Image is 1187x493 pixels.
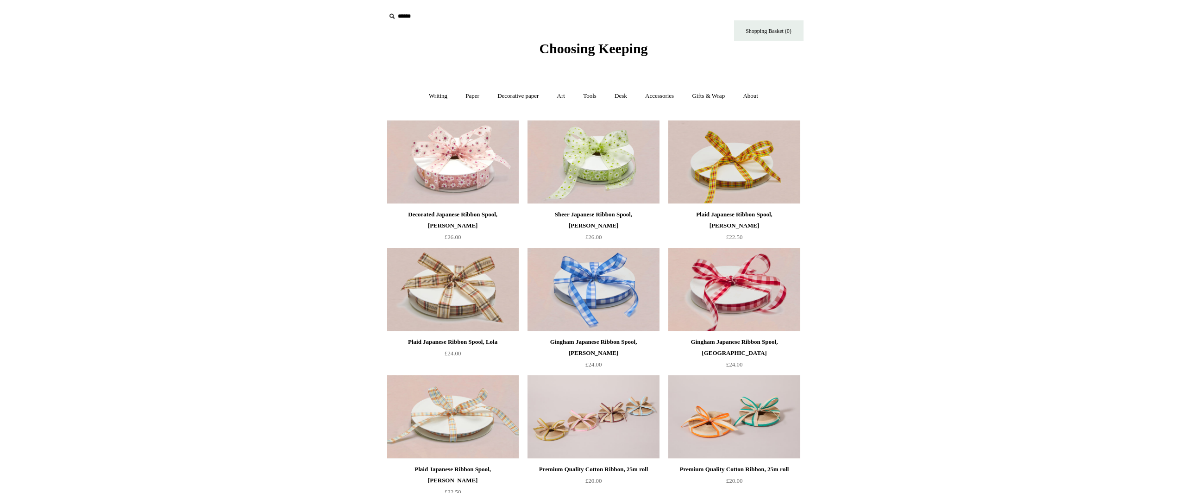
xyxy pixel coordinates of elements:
[637,84,682,108] a: Accessories
[668,209,800,247] a: Plaid Japanese Ribbon Spool, [PERSON_NAME] £22.50
[528,248,659,331] a: Gingham Japanese Ribbon Spool, Wendy Gingham Japanese Ribbon Spool, Wendy
[387,120,519,204] img: Decorated Japanese Ribbon Spool, Isabelle
[528,120,659,204] img: Sheer Japanese Ribbon Spool, Sally
[387,375,519,459] img: Plaid Japanese Ribbon Spool, Peggy
[389,336,516,348] div: Plaid Japanese Ribbon Spool, Lola
[606,84,635,108] a: Desk
[421,84,456,108] a: Writing
[489,84,547,108] a: Decorative paper
[530,464,657,475] div: Premium Quality Cotton Ribbon, 25m roll
[549,84,573,108] a: Art
[585,361,602,368] span: £24.00
[528,375,659,459] a: Premium Quality Cotton Ribbon, 25m roll Premium Quality Cotton Ribbon, 25m roll
[528,209,659,247] a: Sheer Japanese Ribbon Spool, [PERSON_NAME] £26.00
[389,209,516,231] div: Decorated Japanese Ribbon Spool, [PERSON_NAME]
[668,120,800,204] a: Plaid Japanese Ribbon Spool, Jean Plaid Japanese Ribbon Spool, Jean
[530,336,657,359] div: Gingham Japanese Ribbon Spool, [PERSON_NAME]
[387,248,519,331] img: Plaid Japanese Ribbon Spool, Lola
[726,234,743,240] span: £22.50
[668,375,800,459] a: Premium Quality Cotton Ribbon, 25m roll Premium Quality Cotton Ribbon, 25m roll
[671,336,798,359] div: Gingham Japanese Ribbon Spool, [GEOGRAPHIC_DATA]
[585,477,602,484] span: £20.00
[671,209,798,231] div: Plaid Japanese Ribbon Spool, [PERSON_NAME]
[575,84,605,108] a: Tools
[445,350,461,357] span: £24.00
[585,234,602,240] span: £26.00
[734,20,804,41] a: Shopping Basket (0)
[387,209,519,247] a: Decorated Japanese Ribbon Spool, [PERSON_NAME] £26.00
[387,375,519,459] a: Plaid Japanese Ribbon Spool, Peggy Plaid Japanese Ribbon Spool, Peggy
[726,361,743,368] span: £24.00
[445,234,461,240] span: £26.00
[668,248,800,331] img: Gingham Japanese Ribbon Spool, Nancy
[387,336,519,374] a: Plaid Japanese Ribbon Spool, Lola £24.00
[387,248,519,331] a: Plaid Japanese Ribbon Spool, Lola Plaid Japanese Ribbon Spool, Lola
[668,120,800,204] img: Plaid Japanese Ribbon Spool, Jean
[539,48,647,55] a: Choosing Keeping
[726,477,743,484] span: £20.00
[530,209,657,231] div: Sheer Japanese Ribbon Spool, [PERSON_NAME]
[528,375,659,459] img: Premium Quality Cotton Ribbon, 25m roll
[528,248,659,331] img: Gingham Japanese Ribbon Spool, Wendy
[539,41,647,56] span: Choosing Keeping
[735,84,766,108] a: About
[389,464,516,486] div: Plaid Japanese Ribbon Spool, [PERSON_NAME]
[671,464,798,475] div: Premium Quality Cotton Ribbon, 25m roll
[668,375,800,459] img: Premium Quality Cotton Ribbon, 25m roll
[457,84,488,108] a: Paper
[668,336,800,374] a: Gingham Japanese Ribbon Spool, [GEOGRAPHIC_DATA] £24.00
[528,120,659,204] a: Sheer Japanese Ribbon Spool, Sally Sheer Japanese Ribbon Spool, Sally
[528,336,659,374] a: Gingham Japanese Ribbon Spool, [PERSON_NAME] £24.00
[387,120,519,204] a: Decorated Japanese Ribbon Spool, Isabelle Decorated Japanese Ribbon Spool, Isabelle
[684,84,733,108] a: Gifts & Wrap
[668,248,800,331] a: Gingham Japanese Ribbon Spool, Nancy Gingham Japanese Ribbon Spool, Nancy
